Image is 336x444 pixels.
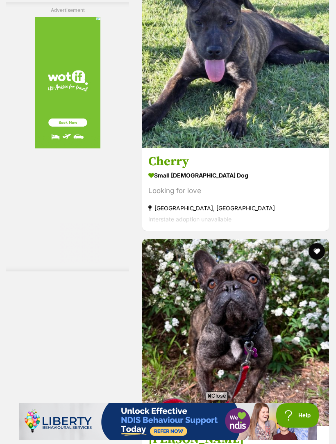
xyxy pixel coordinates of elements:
[148,216,232,223] span: Interstate adoption unavailable
[276,403,320,428] iframe: Help Scout Beacon - Open
[6,2,129,271] div: Advertisement
[142,148,329,231] a: Cherry small [DEMOGRAPHIC_DATA] Dog Looking for love [GEOGRAPHIC_DATA], [GEOGRAPHIC_DATA] Interst...
[142,239,329,426] img: Harley Quinn - French Bulldog
[309,243,325,260] button: favourite
[148,154,323,170] h3: Cherry
[148,186,323,197] div: Looking for love
[206,392,228,400] span: Close
[19,403,317,440] iframe: Advertisement
[35,17,100,263] iframe: Advertisement
[148,170,323,182] strong: small [DEMOGRAPHIC_DATA] Dog
[148,203,323,214] strong: [GEOGRAPHIC_DATA], [GEOGRAPHIC_DATA]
